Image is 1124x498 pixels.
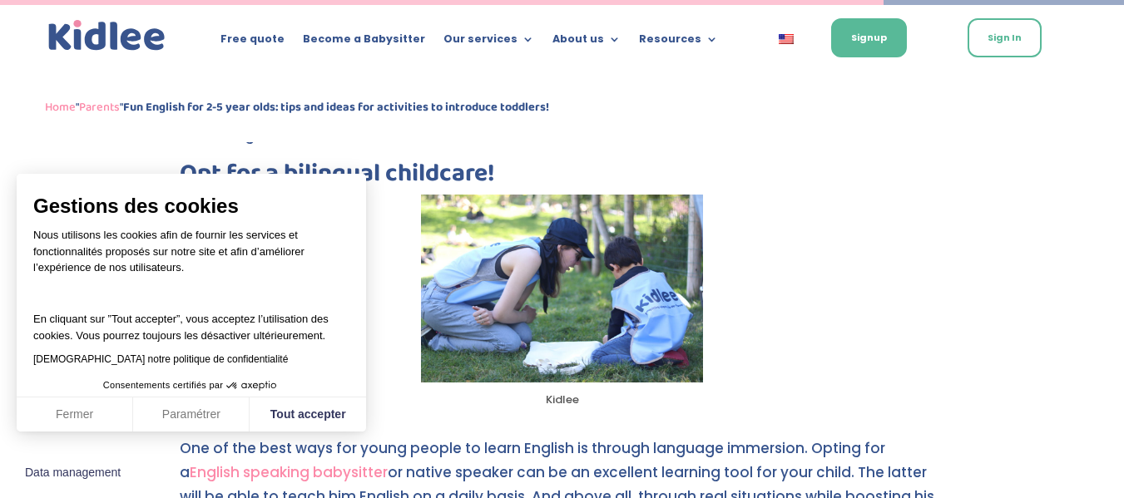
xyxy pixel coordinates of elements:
[968,18,1042,57] a: Sign In
[45,97,76,117] a: Home
[831,18,907,57] a: Signup
[103,381,223,390] span: Consentements certifiés par
[123,97,549,117] strong: Fun English for 2-5 year olds: tips and ideas for activities to introduce toddlers!
[250,397,366,432] button: Tout accepter
[33,194,349,219] span: Gestions des cookies
[220,33,285,52] a: Free quote
[15,456,131,491] button: Fermer le widget sans consentement
[45,17,169,55] a: Kidlee Logo
[180,161,945,195] h2: Opt for a bilingual childcare!
[25,466,121,481] span: Data management
[33,295,349,344] p: En cliquant sur ”Tout accepter”, vous acceptez l’utilisation des cookies. Vous pourrez toujours l...
[303,33,425,52] a: Become a Babysitter
[45,97,549,117] span: " "
[79,97,120,117] a: Parents
[639,33,718,52] a: Resources
[779,34,794,44] img: English
[190,462,388,482] a: English speaking babysitter
[552,33,621,52] a: About us
[421,195,703,382] img: fun English
[226,361,276,411] svg: Axeptio
[95,375,288,397] button: Consentements certifiés par
[443,33,534,52] a: Our services
[33,353,288,365] a: [DEMOGRAPHIC_DATA] notre politique de confidentialité
[421,388,703,412] figcaption: Kidlee
[17,397,133,432] button: Fermer
[45,17,169,55] img: logo_kidlee_blue
[133,397,250,432] button: Paramétrer
[33,227,349,287] p: Nous utilisons les cookies afin de fournir les services et fonctionnalités proposés sur notre sit...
